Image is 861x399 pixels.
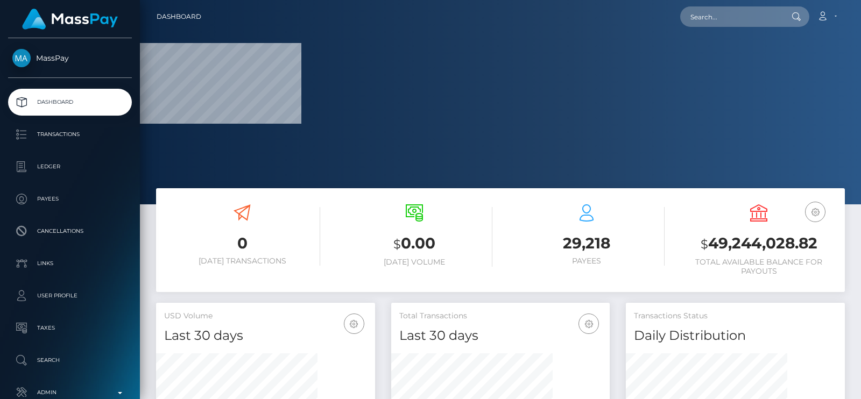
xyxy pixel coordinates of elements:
[8,53,132,63] span: MassPay
[681,233,837,255] h3: 49,244,028.82
[701,237,708,252] small: $
[8,121,132,148] a: Transactions
[12,223,128,239] p: Cancellations
[164,326,367,345] h4: Last 30 days
[12,126,128,142] p: Transactions
[680,6,781,27] input: Search...
[22,9,118,30] img: MassPay Logo
[8,186,132,212] a: Payees
[8,89,132,116] a: Dashboard
[157,5,201,28] a: Dashboard
[8,347,132,374] a: Search
[8,218,132,245] a: Cancellations
[12,352,128,368] p: Search
[509,256,665,266] h6: Payees
[12,191,128,207] p: Payees
[681,258,837,276] h6: Total Available Balance for Payouts
[164,256,320,266] h6: [DATE] Transactions
[336,233,492,255] h3: 0.00
[12,288,128,304] p: User Profile
[12,94,128,110] p: Dashboard
[12,159,128,175] p: Ledger
[634,326,837,345] h4: Daily Distribution
[8,250,132,277] a: Links
[509,233,665,254] h3: 29,218
[12,255,128,272] p: Links
[12,320,128,336] p: Taxes
[164,233,320,254] h3: 0
[12,49,31,67] img: MassPay
[164,311,367,322] h5: USD Volume
[8,153,132,180] a: Ledger
[634,311,837,322] h5: Transactions Status
[393,237,401,252] small: $
[336,258,492,267] h6: [DATE] Volume
[399,311,602,322] h5: Total Transactions
[8,315,132,341] a: Taxes
[399,326,602,345] h4: Last 30 days
[8,282,132,309] a: User Profile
